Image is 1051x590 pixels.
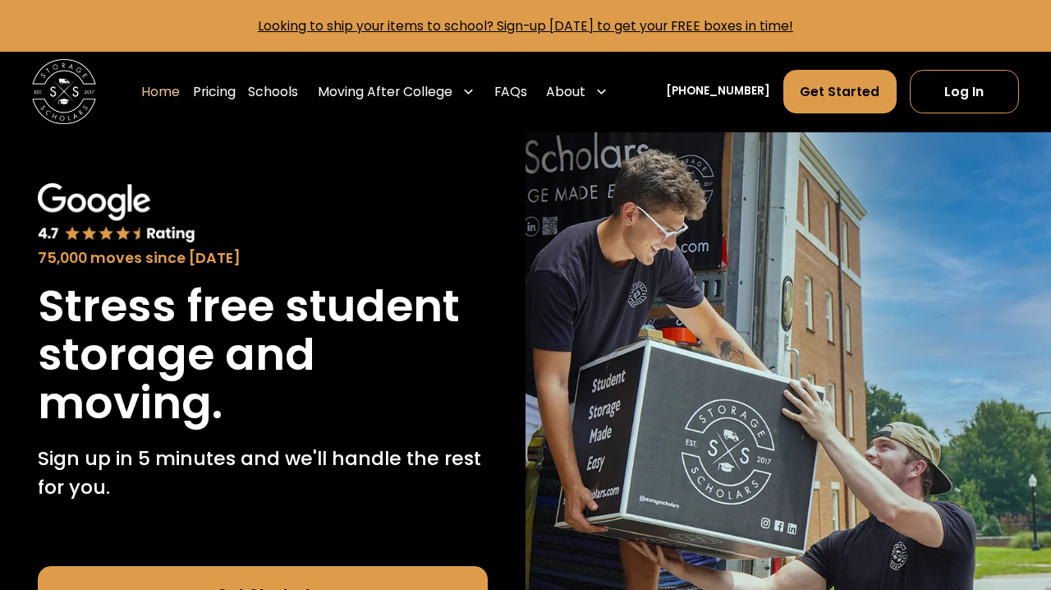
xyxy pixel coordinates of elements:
div: About [546,82,585,102]
a: Home [141,69,180,114]
a: FAQs [494,69,527,114]
img: Storage Scholars main logo [32,59,96,123]
a: Schools [248,69,298,114]
h1: Stress free student storage and moving. [38,282,488,428]
a: Get Started [783,70,897,113]
a: [PHONE_NUMBER] [666,83,770,100]
a: Looking to ship your items to school? Sign-up [DATE] to get your FREE boxes in time! [258,17,793,35]
p: Sign up in 5 minutes and we'll handle the rest for you. [38,444,488,502]
div: Moving After College [318,82,452,102]
div: Moving After College [311,69,481,114]
a: Log In [910,70,1019,113]
div: 75,000 moves since [DATE] [38,247,488,269]
a: Pricing [193,69,236,114]
a: home [32,59,96,123]
img: Google 4.7 star rating [38,183,195,243]
div: About [540,69,615,114]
